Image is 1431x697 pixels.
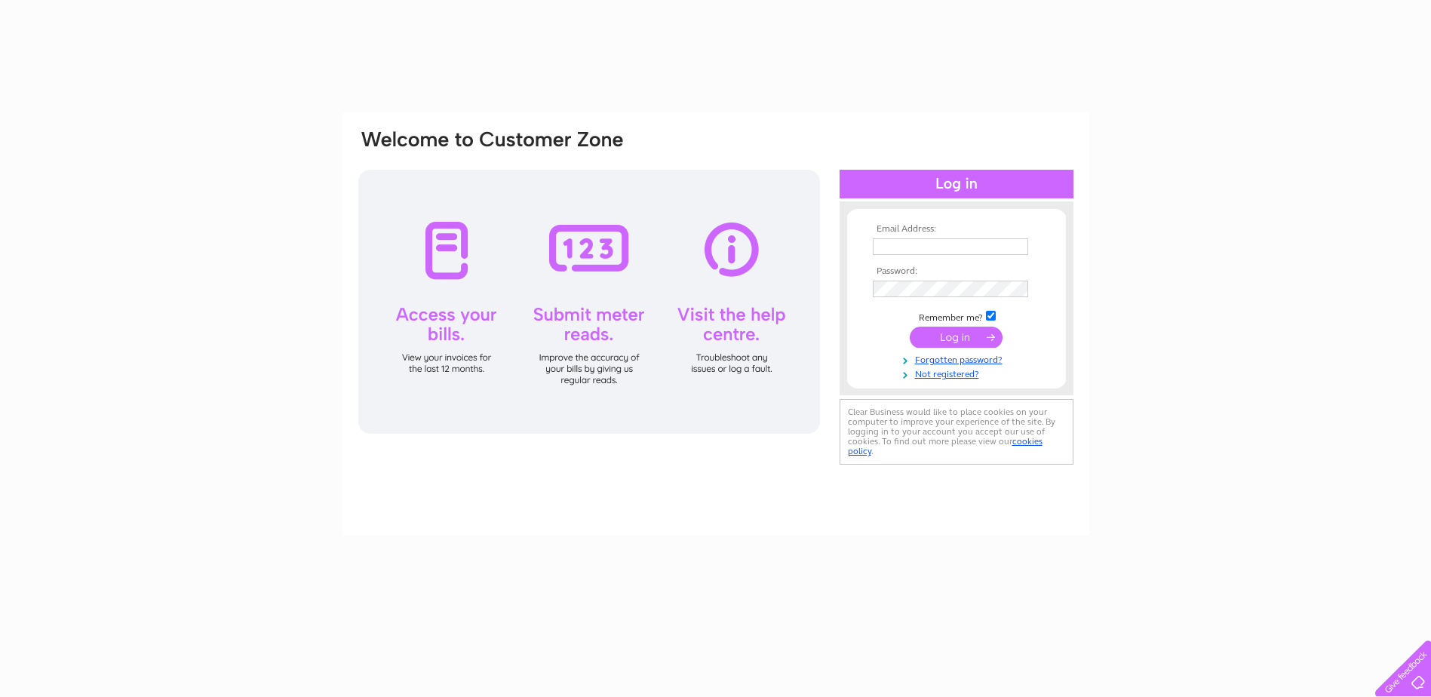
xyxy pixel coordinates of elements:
[840,399,1073,465] div: Clear Business would like to place cookies on your computer to improve your experience of the sit...
[873,352,1044,366] a: Forgotten password?
[869,224,1044,235] th: Email Address:
[910,327,1003,348] input: Submit
[869,266,1044,277] th: Password:
[848,436,1043,456] a: cookies policy
[873,366,1044,380] a: Not registered?
[869,309,1044,324] td: Remember me?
